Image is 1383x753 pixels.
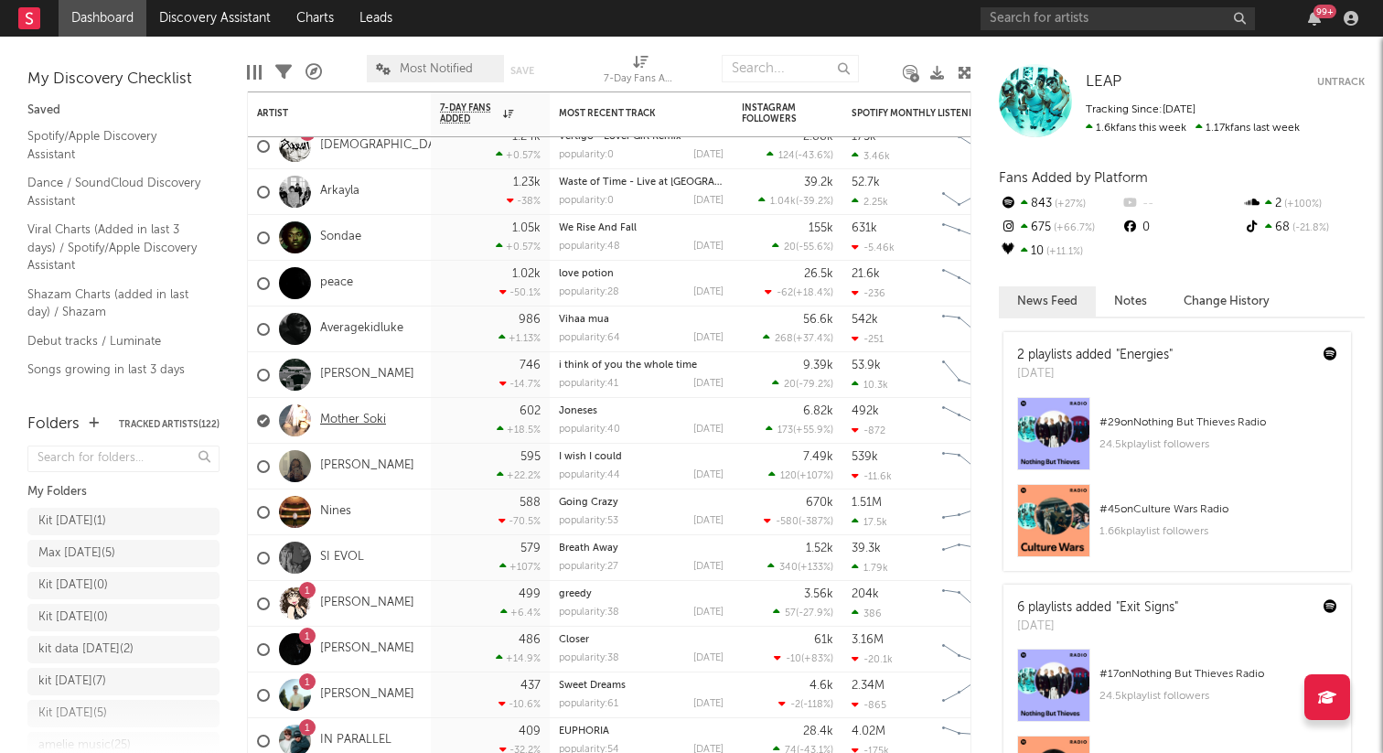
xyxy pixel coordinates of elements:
[27,331,201,351] a: Debut tracks / Luminate
[559,379,618,389] div: popularity: 41
[559,242,620,252] div: popularity: 48
[1099,434,1337,456] div: 24.5k playlist followers
[604,69,677,91] div: 7-Day Fans Added (7-Day Fans Added)
[1099,685,1337,707] div: 24.5k playlist followers
[1017,365,1173,383] div: [DATE]
[520,497,541,509] div: 588
[559,108,696,119] div: Most Recent Track
[804,654,831,664] span: +83 %
[559,516,618,526] div: popularity: 53
[778,698,833,710] div: ( )
[27,446,220,472] input: Search for folders...
[1086,104,1195,115] span: Tracking Since: [DATE]
[320,230,361,245] a: Sondae
[934,581,1016,627] svg: Chart title
[519,634,541,646] div: 486
[497,469,541,481] div: +22.2 %
[27,508,220,535] a: Kit [DATE](1)
[1165,286,1288,317] button: Change History
[320,367,414,382] a: [PERSON_NAME]
[27,220,201,275] a: Viral Charts (Added in last 3 days) / Spotify/Apple Discovery Assistant
[27,126,201,164] a: Spotify/Apple Discovery Assistant
[1120,192,1242,216] div: --
[693,196,724,206] div: [DATE]
[798,151,831,161] span: -43.6 %
[693,287,724,297] div: [DATE]
[499,332,541,344] div: +1.13 %
[852,451,878,463] div: 539k
[693,699,724,709] div: [DATE]
[780,471,797,481] span: 120
[1051,223,1095,233] span: +66.7 %
[804,177,833,188] div: 39.2k
[1099,663,1337,685] div: # 17 on Nothing But Thieves Radio
[934,307,1016,352] svg: Chart title
[1099,521,1337,543] div: 1.66k playlist followers
[559,223,724,233] div: We Rise And Fall
[779,563,798,573] span: 340
[1243,192,1365,216] div: 2
[1096,286,1165,317] button: Notes
[784,380,796,390] span: 20
[999,171,1148,185] span: Fans Added by Platform
[320,458,414,474] a: [PERSON_NAME]
[934,124,1016,169] svg: Chart title
[693,608,724,618] div: [DATE]
[852,196,888,208] div: 2.25k
[934,489,1016,535] svg: Chart title
[852,653,893,665] div: -20.1k
[852,680,884,692] div: 2.34M
[934,672,1016,718] svg: Chart title
[500,607,541,619] div: +6.4 %
[496,241,541,253] div: +0.57 %
[559,498,618,508] a: Going Crazy
[559,223,637,233] a: We Rise And Fall
[693,150,724,160] div: [DATE]
[934,444,1016,489] svg: Chart title
[559,177,724,188] div: Waste of Time - Live at Nan's House
[852,543,881,554] div: 39.3k
[981,7,1255,30] input: Search for artists
[852,268,880,280] div: 21.6k
[1086,123,1300,134] span: 1.17k fans last week
[320,550,364,565] a: SI EVOL
[559,653,619,663] div: popularity: 38
[512,268,541,280] div: 1.02k
[777,425,793,436] span: 173
[852,108,989,119] div: Spotify Monthly Listeners
[559,726,724,737] div: EUPHORIA
[934,352,1016,398] svg: Chart title
[559,360,697,371] a: i think of you the whole time
[320,138,454,154] a: [DEMOGRAPHIC_DATA]
[27,360,201,397] a: Songs growing in last 3 days (major markets) / Luminate
[758,195,833,207] div: ( )
[559,681,724,691] div: Sweet Dreams
[785,608,796,619] span: 57
[790,700,800,710] span: -2
[27,540,220,567] a: Max [DATE](5)
[1086,123,1186,134] span: 1.6k fans this week
[559,470,620,480] div: popularity: 44
[803,405,833,417] div: 6.82k
[770,197,796,207] span: 1.04k
[38,543,115,565] div: Max [DATE] ( 5 )
[765,286,833,298] div: ( )
[559,452,724,462] div: I wish I could
[852,287,885,299] div: -236
[497,424,541,436] div: +18.5 %
[559,406,597,416] a: Joneses
[999,240,1120,264] div: 10
[693,470,724,480] div: [DATE]
[852,150,890,162] div: 3.46k
[27,481,220,503] div: My Folders
[799,608,831,619] span: -27.9 %
[559,635,589,645] a: Closer
[806,497,833,509] div: 670k
[764,515,833,527] div: ( )
[766,424,833,436] div: ( )
[1116,601,1178,614] a: "Exit Signs"
[507,195,541,207] div: -38 %
[559,333,620,343] div: popularity: 64
[38,575,108,597] div: Kit [DATE] ( 0 )
[27,285,201,322] a: Shazam Charts (added in last day) / Shazam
